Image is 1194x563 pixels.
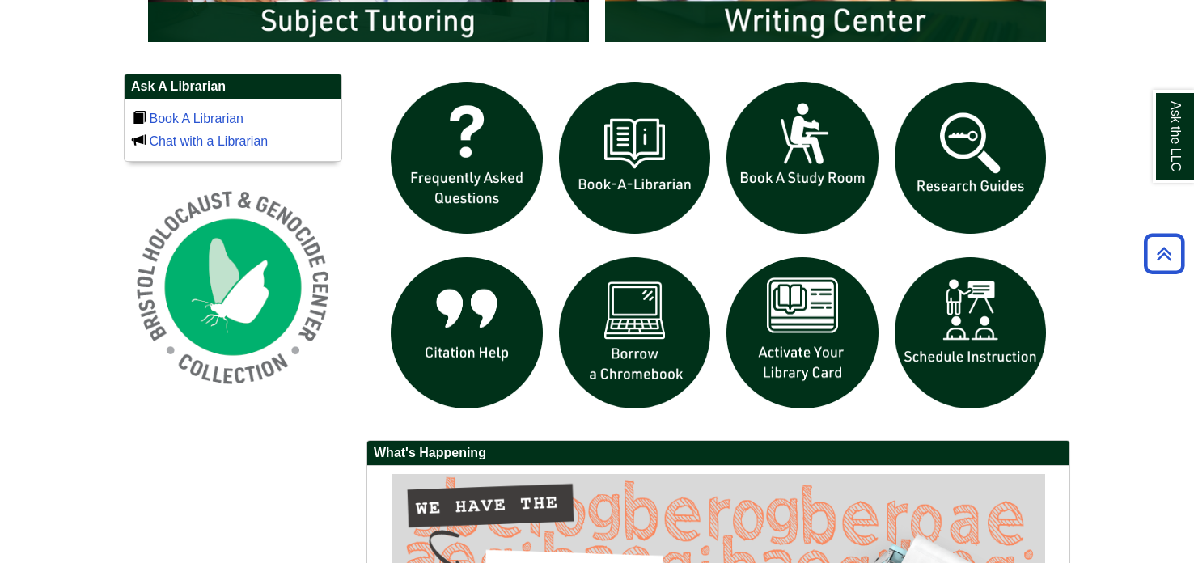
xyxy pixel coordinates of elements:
div: slideshow [383,74,1054,424]
img: Book a Librarian icon links to book a librarian web page [551,74,719,242]
img: activate Library Card icon links to form to activate student ID into library card [718,249,887,417]
img: Research Guides icon links to research guides web page [887,74,1055,242]
img: frequently asked questions [383,74,551,242]
h2: Ask A Librarian [125,74,341,99]
img: For faculty. Schedule Library Instruction icon links to form. [887,249,1055,417]
h2: What's Happening [367,441,1069,466]
img: book a study room icon links to book a study room web page [718,74,887,242]
a: Back to Top [1138,243,1190,265]
a: Book A Librarian [149,112,243,125]
img: Holocaust and Genocide Collection [124,178,342,396]
a: Chat with a Librarian [149,134,268,148]
img: Borrow a chromebook icon links to the borrow a chromebook web page [551,249,719,417]
img: citation help icon links to citation help guide page [383,249,551,417]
